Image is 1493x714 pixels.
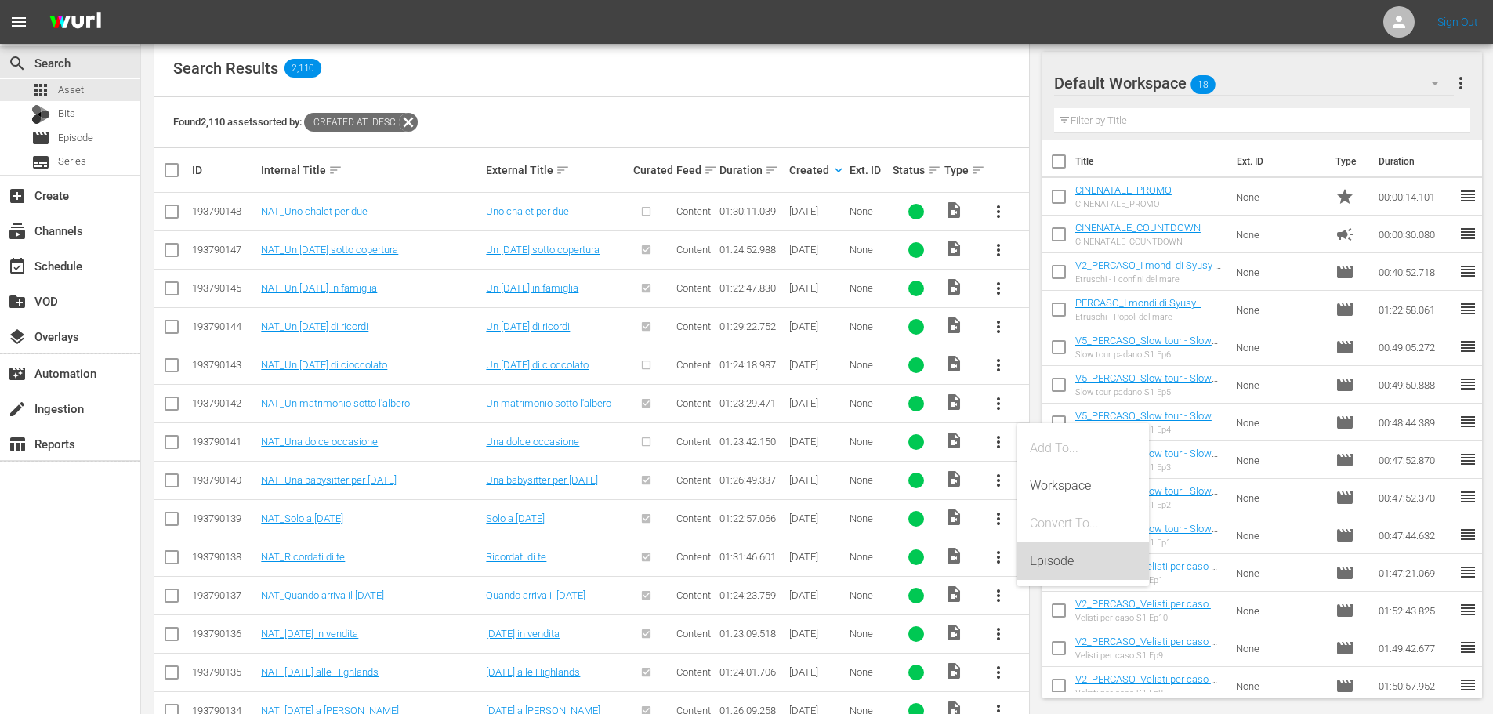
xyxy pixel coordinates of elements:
div: 01:29:22.752 [719,321,784,332]
a: Un [DATE] in famiglia [486,282,578,294]
span: more_vert [989,471,1008,490]
a: V5_PERCASO_Slow tour - Slow tour padano S1 Ep4 [1075,410,1218,433]
span: Content [676,666,711,678]
button: more_vert [980,462,1017,499]
span: Ingestion [8,400,27,419]
div: Velisti per caso S1 Ep8 [1075,688,1223,698]
div: Episode [1030,542,1136,580]
a: Un matrimonio sotto l'albero [486,397,611,409]
button: more_vert [980,615,1017,653]
div: 193790140 [192,474,256,486]
span: reorder [1459,375,1477,393]
div: ID [192,164,256,176]
div: 193790137 [192,589,256,601]
td: None [1230,253,1330,291]
div: 01:22:47.830 [719,282,784,294]
div: Feed [676,161,715,179]
span: reorder [1459,600,1477,619]
span: Episode [1335,601,1354,620]
div: Curated [633,164,672,176]
span: reorder [1459,262,1477,281]
span: more_vert [989,663,1008,682]
a: Un [DATE] di cioccolato [486,359,589,371]
a: NAT_Un [DATE] di cioccolato [261,359,387,371]
span: reorder [1459,638,1477,657]
a: NAT_Solo a [DATE] [261,513,343,524]
div: 193790144 [192,321,256,332]
button: more_vert [980,270,1017,307]
div: 193790135 [192,666,256,678]
div: Convert To... [1030,505,1136,542]
span: more_vert [989,625,1008,643]
div: None [850,205,888,217]
div: Type [944,161,974,179]
span: more_vert [989,356,1008,375]
span: Series [31,153,50,172]
div: 01:22:57.066 [719,513,784,524]
span: Video [944,431,963,450]
span: Video [944,508,963,527]
div: None [850,551,888,563]
span: reorder [1459,187,1477,205]
a: [DATE] in vendita [486,628,560,640]
span: more_vert [989,586,1008,605]
span: Episode [1335,564,1354,582]
a: PERCASO_I mondi di Syusy - Etruschi: popoli del mare [1075,297,1208,321]
div: 193790138 [192,551,256,563]
span: Video [944,623,963,642]
div: Velisti per caso S1 Ep1 [1075,575,1223,585]
div: [DATE] [789,321,845,332]
button: more_vert [980,577,1017,614]
span: Episode [1335,676,1354,695]
div: 193790143 [192,359,256,371]
td: 01:52:43.825 [1372,592,1459,629]
span: more_vert [989,433,1008,451]
span: keyboard_arrow_down [832,163,846,177]
td: None [1230,328,1330,366]
div: 193790147 [192,244,256,256]
td: None [1230,516,1330,554]
div: Status [893,161,940,179]
div: None [850,589,888,601]
span: menu [9,13,28,31]
span: Asset [58,82,84,98]
td: None [1230,629,1330,667]
td: None [1230,592,1330,629]
span: Content [676,205,711,217]
span: Episode [1335,488,1354,507]
span: Content [676,513,711,524]
div: Ext. ID [850,164,888,176]
span: Episode [1335,375,1354,394]
div: CINENATALE_COUNTDOWN [1075,237,1201,247]
div: Slow tour padano S1 Ep4 [1075,425,1223,435]
span: Episode [31,129,50,147]
span: sort [765,163,779,177]
a: NAT_[DATE] in vendita [261,628,358,640]
td: 00:00:14.101 [1372,178,1459,216]
div: [DATE] [789,359,845,371]
div: None [850,436,888,448]
span: sort [328,163,342,177]
a: NAT_Ricordati di te [261,551,345,563]
div: 193790139 [192,513,256,524]
span: Schedule [8,257,27,276]
td: None [1230,667,1330,705]
span: reorder [1459,563,1477,582]
a: V5_PERCASO_Slow tour - Slow tour padano S1 Ep5 [1075,372,1218,396]
a: NAT_Un [DATE] sotto copertura [261,244,398,256]
button: more_vert [980,538,1017,576]
span: Ad [1335,225,1354,244]
span: Created At: desc [304,113,399,132]
a: Una dolce occasione [486,436,579,448]
span: Content [676,244,711,256]
div: Etruschi - Popoli del mare [1075,312,1223,322]
td: 01:49:42.677 [1372,629,1459,667]
span: reorder [1459,224,1477,243]
div: None [850,397,888,409]
div: Slow tour padano S1 Ep5 [1075,387,1223,397]
td: 00:48:44.389 [1372,404,1459,441]
a: NAT_Una babysitter per [DATE] [261,474,397,486]
td: 00:47:44.632 [1372,516,1459,554]
div: Velisti per caso S1 Ep9 [1075,651,1223,661]
button: more_vert [980,423,1017,461]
